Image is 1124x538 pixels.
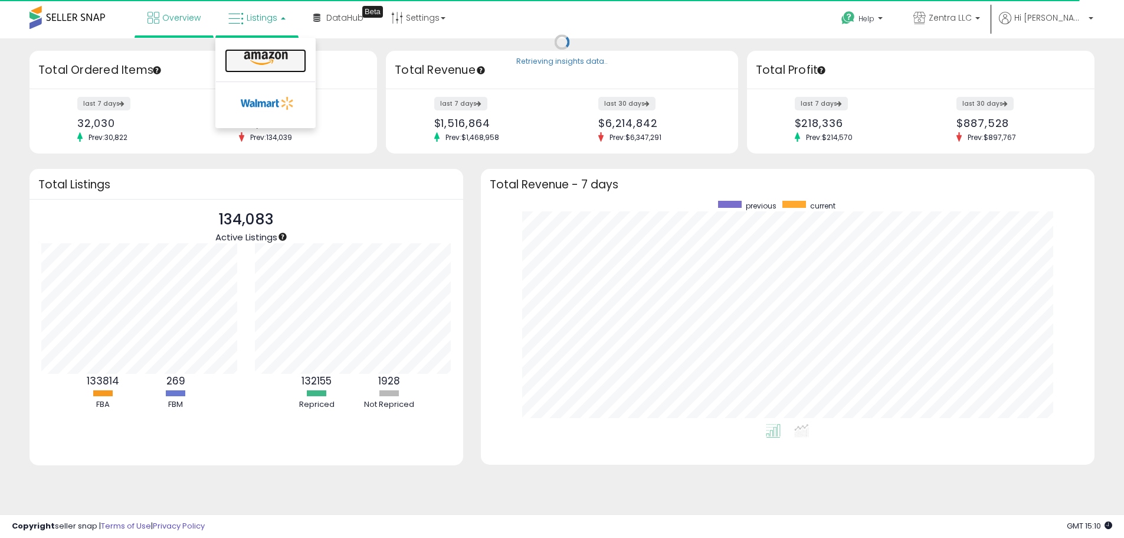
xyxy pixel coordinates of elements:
span: Prev: 134,039 [244,132,298,142]
div: $218,336 [795,117,912,129]
span: previous [746,201,776,211]
span: Help [858,14,874,24]
div: Not Repriced [354,399,425,410]
div: $1,516,864 [434,117,553,129]
a: Hi [PERSON_NAME] [999,12,1093,38]
div: 32,030 [77,117,195,129]
span: current [810,201,835,211]
div: Tooltip anchor [152,65,162,76]
span: DataHub [326,12,363,24]
label: last 7 days [77,97,130,110]
span: Zentra LLC [929,12,972,24]
label: last 30 days [598,97,656,110]
b: 133814 [87,374,119,388]
div: Retrieving insights data.. [516,57,608,67]
h3: Total Revenue - 7 days [490,180,1086,189]
h3: Total Ordered Items [38,62,368,79]
div: 130,951 [239,117,356,129]
div: $6,214,842 [598,117,717,129]
h3: Total Listings [38,180,454,189]
label: last 7 days [434,97,487,110]
b: 132155 [302,374,332,388]
label: last 7 days [795,97,848,110]
h3: Total Revenue [395,62,729,79]
span: Prev: $214,570 [800,132,858,142]
div: Tooltip anchor [277,231,288,242]
b: 269 [166,374,185,388]
span: Overview [162,12,201,24]
div: Repriced [281,399,352,410]
strong: Copyright [12,520,55,532]
div: Tooltip anchor [362,6,383,18]
i: Get Help [841,11,856,25]
span: Prev: $6,347,291 [604,132,667,142]
span: Prev: $1,468,958 [440,132,505,142]
span: 2025-08-15 15:10 GMT [1067,520,1112,532]
a: Help [832,2,894,38]
div: $887,528 [956,117,1074,129]
p: 134,083 [215,208,277,231]
label: last 30 days [956,97,1014,110]
div: Tooltip anchor [476,65,486,76]
span: Listings [247,12,277,24]
span: Hi [PERSON_NAME] [1014,12,1085,24]
div: FBM [140,399,211,410]
a: Privacy Policy [153,520,205,532]
span: Prev: 30,822 [83,132,133,142]
span: Prev: $897,767 [962,132,1022,142]
b: 1928 [378,374,400,388]
div: seller snap | | [12,521,205,532]
div: FBA [68,399,139,410]
div: Tooltip anchor [816,65,827,76]
span: Active Listings [215,231,277,243]
h3: Total Profit [756,62,1086,79]
a: Terms of Use [101,520,151,532]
